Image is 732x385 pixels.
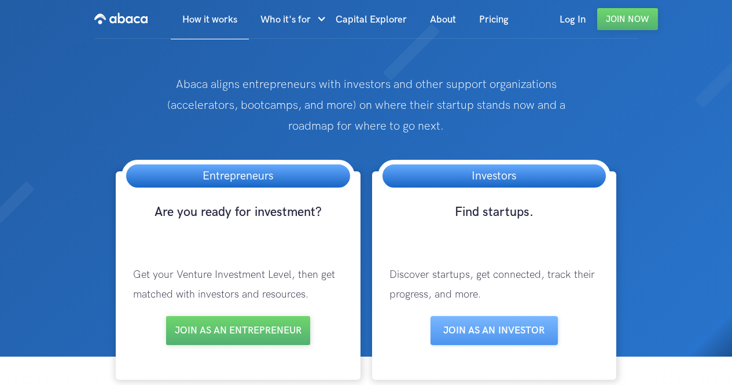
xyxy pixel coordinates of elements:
h3: Investors [460,164,528,188]
a: Join as aN INVESTOR [431,316,558,345]
p: Discover startups, get connected, track their progress, and more. [378,254,611,316]
p: Get your Venture Investment Level, then get matched with investors and resources. [122,254,355,316]
h3: Are you ready for investment? [122,204,355,242]
a: Join as an entrepreneur [166,316,310,345]
a: Join Now [597,8,658,30]
p: Abaca aligns entrepreneurs with investors and other support organizations (accelerators, bootcamp... [146,74,586,137]
h3: Entrepreneurs [191,164,285,188]
img: Abaca logo [94,9,148,28]
h3: Find startups. [378,204,611,242]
